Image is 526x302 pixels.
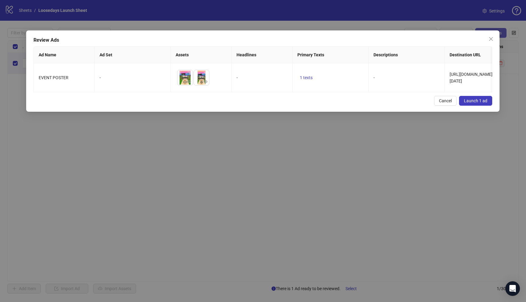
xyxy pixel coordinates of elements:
span: - [373,75,375,80]
span: 1 texts [300,75,313,80]
span: Cancel [439,98,452,103]
span: close [489,37,494,41]
span: eye [187,79,191,84]
th: Assets [171,47,232,63]
button: Cancel [434,96,457,106]
div: - [100,74,166,81]
span: [URL][DOMAIN_NAME][DATE] [450,72,493,83]
span: - [237,75,238,80]
th: Ad Name [34,47,95,63]
th: Headlines [232,47,293,63]
span: eye [203,79,208,84]
button: Launch 1 ad [459,96,493,106]
button: 1 texts [297,74,315,81]
button: Preview [202,78,209,85]
th: Primary Texts [293,47,369,63]
img: Asset 1 [177,70,193,85]
button: Preview [185,78,193,85]
th: Ad Set [95,47,171,63]
span: EVENT POSTER [39,75,68,80]
button: Close [486,34,496,44]
div: Open Intercom Messenger [505,281,520,296]
span: Launch 1 ad [464,98,488,103]
th: Descriptions [369,47,445,63]
div: Review Ads [33,37,492,44]
img: Asset 2 [194,70,209,85]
